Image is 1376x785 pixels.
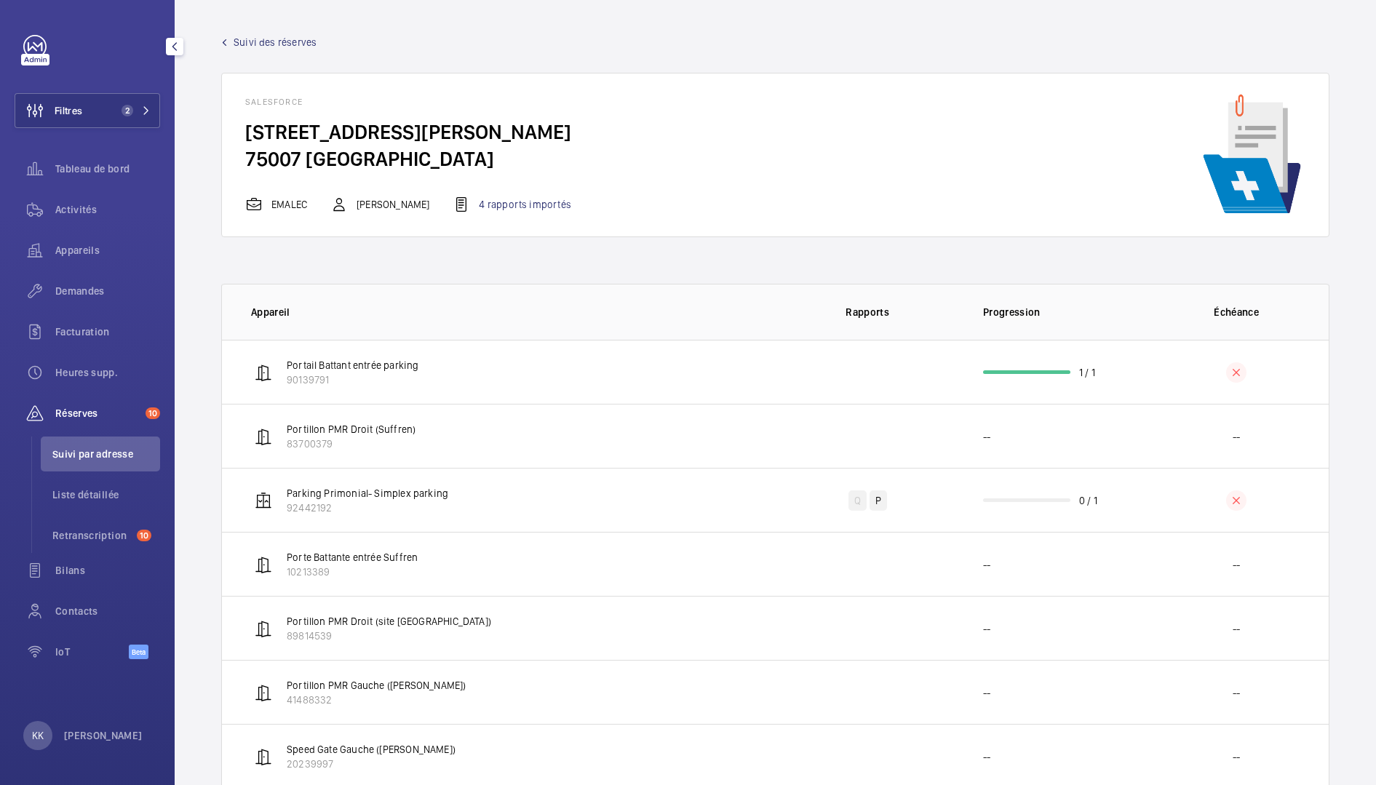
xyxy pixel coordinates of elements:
p: Échéance [1155,305,1319,319]
span: Tableau de bord [55,162,160,176]
span: Beta [129,645,148,659]
span: Contacts [55,604,160,618]
p: -- [983,749,990,764]
p: Porte Battante entrée Suffren [287,550,418,565]
span: Bilans [55,563,160,578]
button: Filtres2 [15,93,160,128]
p: Appareil [251,305,776,319]
img: automatic_door.svg [255,364,272,381]
img: automatic_door.svg [255,428,272,445]
span: Activités [55,202,160,217]
p: [PERSON_NAME] [64,728,143,743]
img: automatic_door.svg [255,684,272,701]
div: [PERSON_NAME] [330,196,429,213]
p: -- [1233,749,1240,764]
p: -- [1233,557,1240,572]
p: Speed Gate Gauche ([PERSON_NAME]) [287,742,456,757]
p: Parking Primonial- Simplex parking [287,486,448,501]
p: 20239997 [287,757,456,771]
h4: SALESFORCE [245,97,594,119]
p: -- [983,621,990,636]
div: P [870,490,887,511]
p: 10213389 [287,565,418,579]
p: 83700379 [287,437,415,451]
p: 41488332 [287,693,466,707]
p: -- [983,557,990,572]
p: 1 / 1 [1079,365,1095,380]
p: Portillon PMR Droit (site [GEOGRAPHIC_DATA]) [287,614,491,629]
span: Demandes [55,284,160,298]
p: -- [1233,429,1240,444]
span: 10 [146,407,160,419]
span: 2 [122,105,133,116]
p: 0 / 1 [1079,493,1097,508]
p: -- [983,685,990,700]
img: automatic_door.svg [255,748,272,765]
span: Facturation [55,324,160,339]
span: Liste détaillée [52,487,160,502]
p: -- [1233,685,1240,700]
span: Filtres [55,103,82,118]
img: automatic_door.svg [255,556,272,573]
span: Retranscription [52,528,131,543]
span: Appareils [55,243,160,258]
span: Heures supp. [55,365,160,380]
span: 10 [137,530,151,541]
p: Rapports [786,305,950,319]
p: 92442192 [287,501,448,515]
div: Q [848,490,867,511]
p: Portillon PMR Gauche ([PERSON_NAME]) [287,678,466,693]
span: Suivi par adresse [52,447,160,461]
p: 90139791 [287,372,418,387]
p: KK [32,728,44,743]
div: 4 rapports importés [453,196,570,213]
img: elevator.svg [255,492,272,509]
h4: [STREET_ADDRESS][PERSON_NAME] 75007 [GEOGRAPHIC_DATA] [245,119,594,172]
img: automatic_door.svg [255,620,272,637]
p: 89814539 [287,629,491,643]
span: Réserves [55,406,140,421]
p: Portillon PMR Droit (Suffren) [287,422,415,437]
p: Progression [983,305,1145,319]
div: EMALEC [245,196,307,213]
span: IoT [55,645,129,659]
span: Suivi des réserves [234,35,317,49]
p: -- [1233,621,1240,636]
p: Portail Battant entrée parking [287,358,418,372]
p: -- [983,429,990,444]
